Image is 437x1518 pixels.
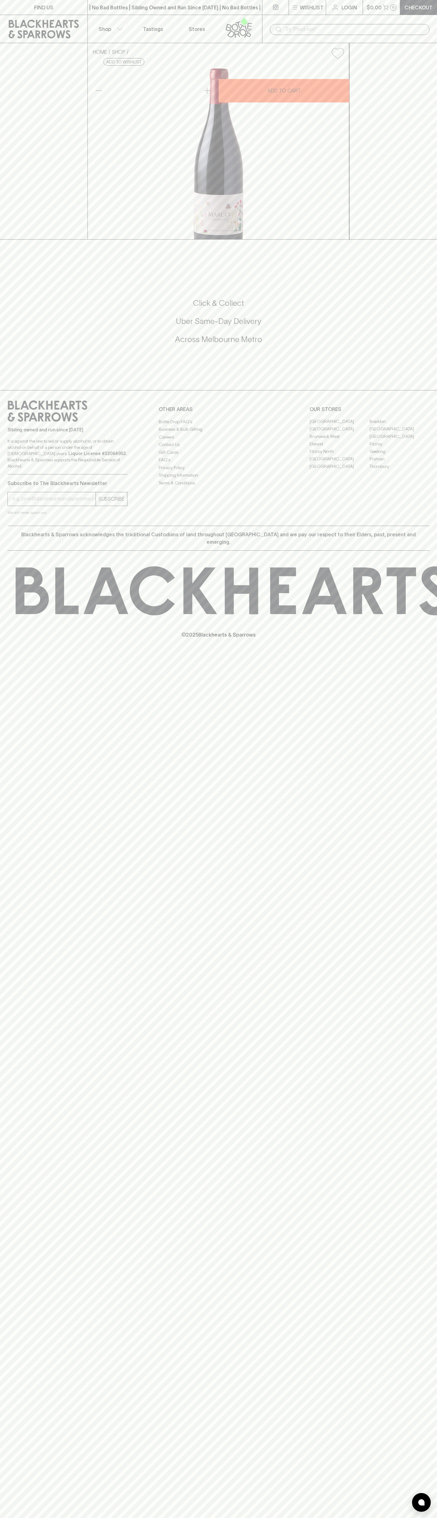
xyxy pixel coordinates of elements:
p: 0 [392,6,395,9]
a: Elwood [310,440,370,448]
a: Stores [175,15,219,43]
p: Subscribe to The Blackhearts Newsletter [7,479,127,487]
a: Braddon [370,418,430,425]
a: Terms & Conditions [159,479,279,487]
h5: Click & Collect [7,298,430,308]
a: [GEOGRAPHIC_DATA] [370,425,430,433]
input: e.g. jane@blackheartsandsparrows.com.au [12,494,96,504]
a: Prahran [370,455,430,463]
p: Login [341,4,357,11]
p: Blackhearts & Sparrows acknowledges the traditional Custodians of land throughout [GEOGRAPHIC_DAT... [12,531,425,546]
p: We will never spam you [7,509,127,516]
a: Fitzroy North [310,448,370,455]
strong: Liquor License #32064953 [68,451,126,456]
button: ADD TO CART [219,79,349,102]
a: Contact Us [159,441,279,449]
img: 33668.png [88,64,349,239]
a: Careers [159,433,279,441]
a: Tastings [131,15,175,43]
input: Try "Pinot noir" [285,24,425,34]
img: bubble-icon [418,1499,425,1506]
a: Bottle Drop FAQ's [159,418,279,425]
a: HOME [93,49,107,55]
p: OTHER AREAS [159,405,279,413]
p: Wishlist [300,4,324,11]
p: It is against the law to sell or supply alcohol to, or to obtain alcohol on behalf of a person un... [7,438,127,469]
a: Fitzroy [370,440,430,448]
p: Stores [189,25,205,33]
button: SUBSCRIBE [96,492,127,506]
a: Thornbury [370,463,430,470]
div: Call to action block [7,273,430,378]
h5: Uber Same-Day Delivery [7,316,430,326]
a: Privacy Policy [159,464,279,471]
p: Shop [99,25,111,33]
button: Add to wishlist [103,58,144,66]
a: Business & Bulk Gifting [159,426,279,433]
p: ADD TO CART [267,87,301,94]
a: [GEOGRAPHIC_DATA] [310,425,370,433]
p: SUBSCRIBE [98,495,125,503]
p: Checkout [405,4,433,11]
a: SHOP [112,49,125,55]
a: [GEOGRAPHIC_DATA] [310,418,370,425]
button: Add to wishlist [329,46,346,62]
p: Sibling owned and run since [DATE] [7,427,127,433]
h5: Across Melbourne Metro [7,334,430,345]
p: OUR STORES [310,405,430,413]
a: [GEOGRAPHIC_DATA] [310,463,370,470]
a: FAQ's [159,456,279,464]
a: Shipping Information [159,472,279,479]
p: FIND US [34,4,53,11]
a: [GEOGRAPHIC_DATA] [310,455,370,463]
a: Geelong [370,448,430,455]
a: Gift Cards [159,449,279,456]
button: Shop [88,15,132,43]
p: $0.00 [367,4,382,11]
a: [GEOGRAPHIC_DATA] [370,433,430,440]
a: Brunswick West [310,433,370,440]
p: Tastings [143,25,163,33]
